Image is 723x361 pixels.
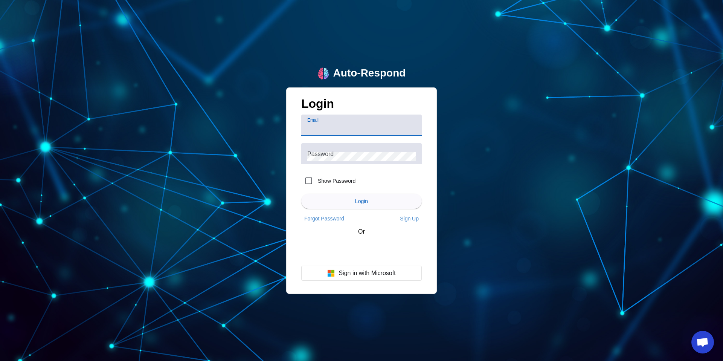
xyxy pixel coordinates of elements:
[297,242,426,259] iframe: Sign in with Google Button
[304,216,344,222] span: Forgot Password
[301,97,422,115] h1: Login
[691,331,714,353] div: Open chat
[333,67,406,80] div: Auto-Respond
[301,266,422,281] button: Sign in with Microsoft
[317,67,406,80] a: logoAuto-Respond
[307,118,319,123] mat-label: Email
[307,151,334,157] mat-label: Password
[358,228,365,235] span: Or
[400,216,419,222] span: Sign Up
[317,67,329,80] img: logo
[316,177,355,185] label: Show Password
[355,198,368,204] span: Login
[327,269,335,277] img: Microsoft logo
[301,194,422,209] button: Login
